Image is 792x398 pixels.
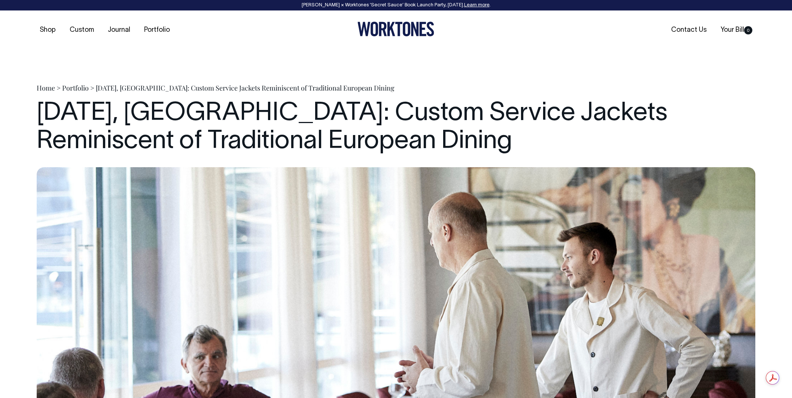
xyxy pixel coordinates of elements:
div: [PERSON_NAME] × Worktones ‘Secret Sauce’ Book Launch Party, [DATE]. . [7,3,785,8]
a: Portfolio [62,83,89,92]
a: Learn more [464,3,490,7]
span: 0 [744,26,752,34]
a: Home [37,83,55,92]
a: Your Bill0 [718,24,755,36]
span: [DATE], [GEOGRAPHIC_DATA]: Custom Service Jackets Reminiscent of Traditional European Dining [96,83,395,92]
a: Shop [37,24,59,36]
h1: [DATE], [GEOGRAPHIC_DATA]: Custom Service Jackets Reminiscent of Traditional European Dining [37,100,755,156]
span: > [90,83,94,92]
a: Custom [67,24,97,36]
span: > [57,83,61,92]
a: Contact Us [668,24,710,36]
a: Journal [105,24,133,36]
a: Portfolio [141,24,173,36]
